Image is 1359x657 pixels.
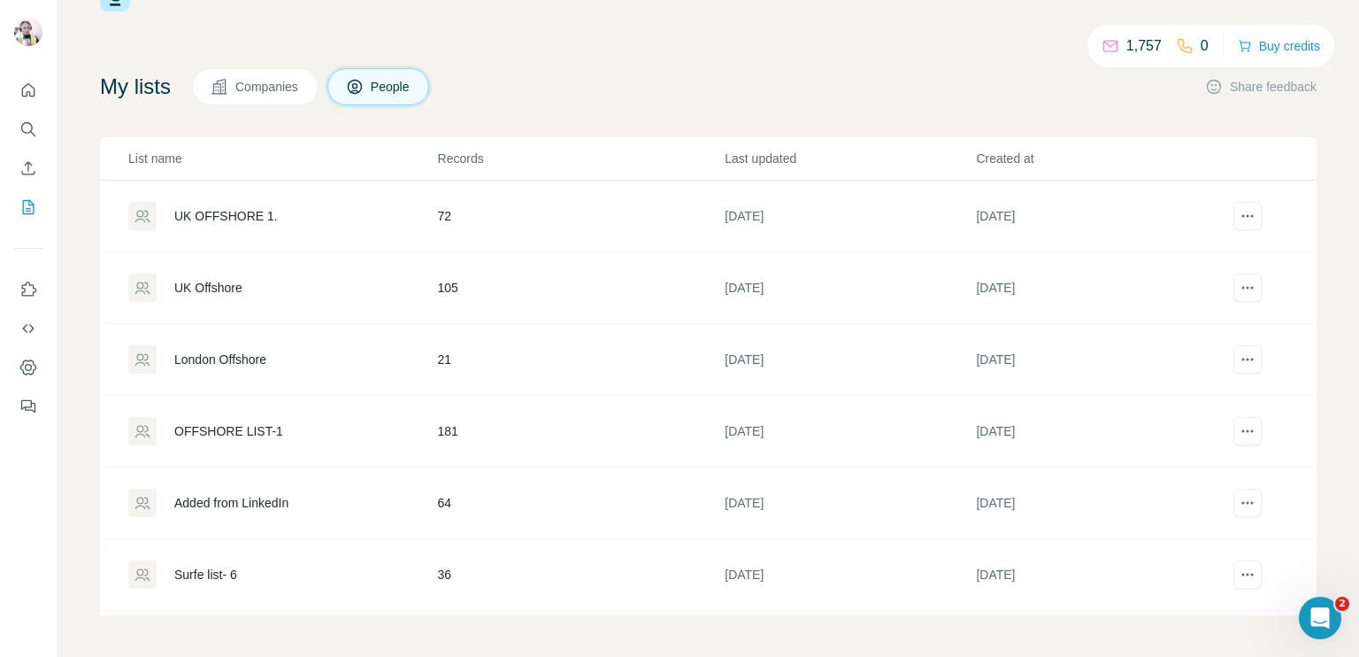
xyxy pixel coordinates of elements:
[1299,597,1341,639] iframe: Intercom live chat
[174,422,283,440] div: OFFSHORE LIST-1
[174,566,237,584] div: Surfe list- 6
[14,191,42,223] button: My lists
[14,313,42,344] button: Use Surfe API
[438,150,724,167] p: Records
[1238,34,1320,58] button: Buy credits
[975,324,1226,396] td: [DATE]
[14,113,42,145] button: Search
[1205,78,1317,96] button: Share feedback
[437,181,725,252] td: 72
[1233,202,1262,230] button: actions
[14,274,42,305] button: Use Surfe on LinkedIn
[14,152,42,184] button: Enrich CSV
[724,539,975,611] td: [DATE]
[975,181,1226,252] td: [DATE]
[1233,417,1262,445] button: actions
[724,468,975,539] td: [DATE]
[100,73,171,101] h4: My lists
[174,279,242,297] div: UK Offshore
[975,396,1226,468] td: [DATE]
[437,324,725,396] td: 21
[724,181,975,252] td: [DATE]
[437,468,725,539] td: 64
[975,539,1226,611] td: [DATE]
[14,352,42,383] button: Dashboard
[1233,489,1262,517] button: actions
[1201,35,1209,57] p: 0
[14,390,42,422] button: Feedback
[725,150,974,167] p: Last updated
[437,396,725,468] td: 181
[174,207,278,225] div: UK OFFSHORE 1.
[437,252,725,324] td: 105
[1126,35,1162,57] p: 1,757
[437,539,725,611] td: 36
[128,150,436,167] p: List name
[174,494,288,512] div: Added from LinkedIn
[14,18,42,46] img: Avatar
[975,468,1226,539] td: [DATE]
[724,324,975,396] td: [DATE]
[371,78,411,96] span: People
[1335,597,1349,611] span: 2
[724,252,975,324] td: [DATE]
[724,396,975,468] td: [DATE]
[174,351,266,368] div: London Offshore
[975,252,1226,324] td: [DATE]
[235,78,300,96] span: Companies
[1233,560,1262,589] button: actions
[14,74,42,106] button: Quick start
[976,150,1225,167] p: Created at
[1233,274,1262,302] button: actions
[1233,345,1262,374] button: actions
